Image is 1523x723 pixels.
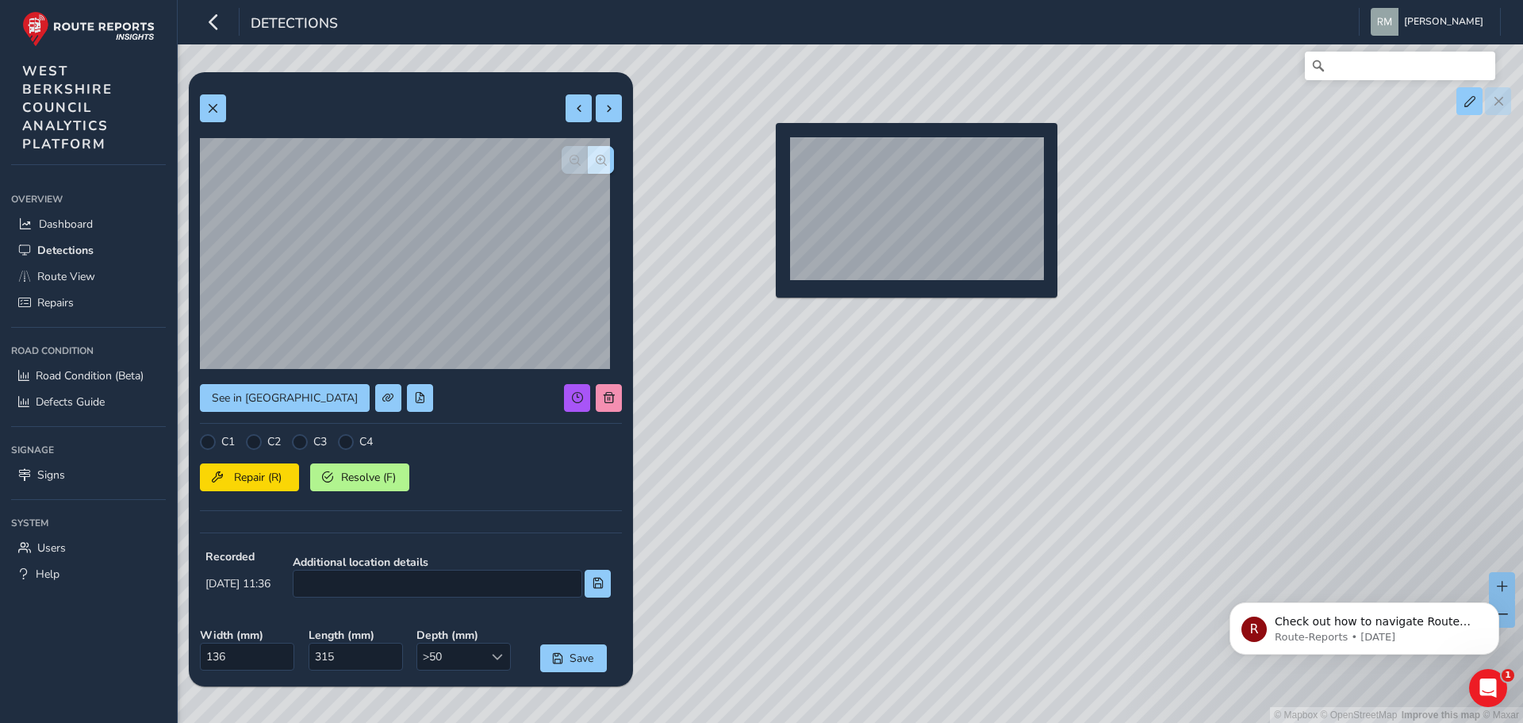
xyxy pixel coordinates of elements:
a: Users [11,535,166,561]
button: See in Route View [200,384,370,412]
span: >50 [417,644,484,670]
span: Route View [37,269,95,284]
span: Defects Guide [36,394,105,410]
a: Road Condition (Beta) [11,363,166,389]
div: System [11,511,166,535]
a: Defects Guide [11,389,166,415]
span: [DATE] 11:36 [205,576,270,591]
img: diamond-layout [1371,8,1398,36]
span: Road Condition (Beta) [36,368,144,383]
label: C1 [221,434,235,449]
strong: Depth ( mm ) [416,628,514,643]
div: Road Condition [11,339,166,363]
a: Help [11,561,166,587]
input: Search [1305,52,1495,80]
span: Repairs [37,295,74,310]
img: rr logo [22,11,155,47]
span: Dashboard [39,217,93,232]
span: Resolve (F) [339,470,397,485]
span: Signs [37,467,65,483]
strong: Recorded [205,549,270,564]
a: Detections [11,237,166,263]
div: Signage [11,438,166,462]
a: Dashboard [11,211,166,237]
strong: Length ( mm ) [309,628,406,643]
label: C2 [267,434,281,449]
label: C4 [359,434,373,449]
iframe: Intercom notifications message [1206,569,1523,680]
span: Detections [37,243,94,258]
span: [PERSON_NAME] [1404,8,1483,36]
span: Detections [251,13,338,36]
strong: Width ( mm ) [200,628,297,643]
span: 1 [1502,669,1514,682]
button: Save [540,644,607,672]
a: Route View [11,263,166,290]
label: C3 [313,434,327,449]
div: Overview [11,187,166,211]
span: Help [36,567,59,582]
span: Repair (R) [228,470,287,485]
span: Save [569,651,595,666]
button: Resolve (F) [310,463,409,491]
span: WEST BERKSHIRE COUNCIL ANALYTICS PLATFORM [22,62,113,153]
a: Repairs [11,290,166,316]
span: See in [GEOGRAPHIC_DATA] [212,390,358,406]
strong: Additional location details [293,555,611,570]
span: Users [37,540,66,556]
a: Signs [11,462,166,488]
button: Repair (R) [200,463,299,491]
iframe: Intercom live chat [1469,669,1507,707]
button: [PERSON_NAME] [1371,8,1489,36]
